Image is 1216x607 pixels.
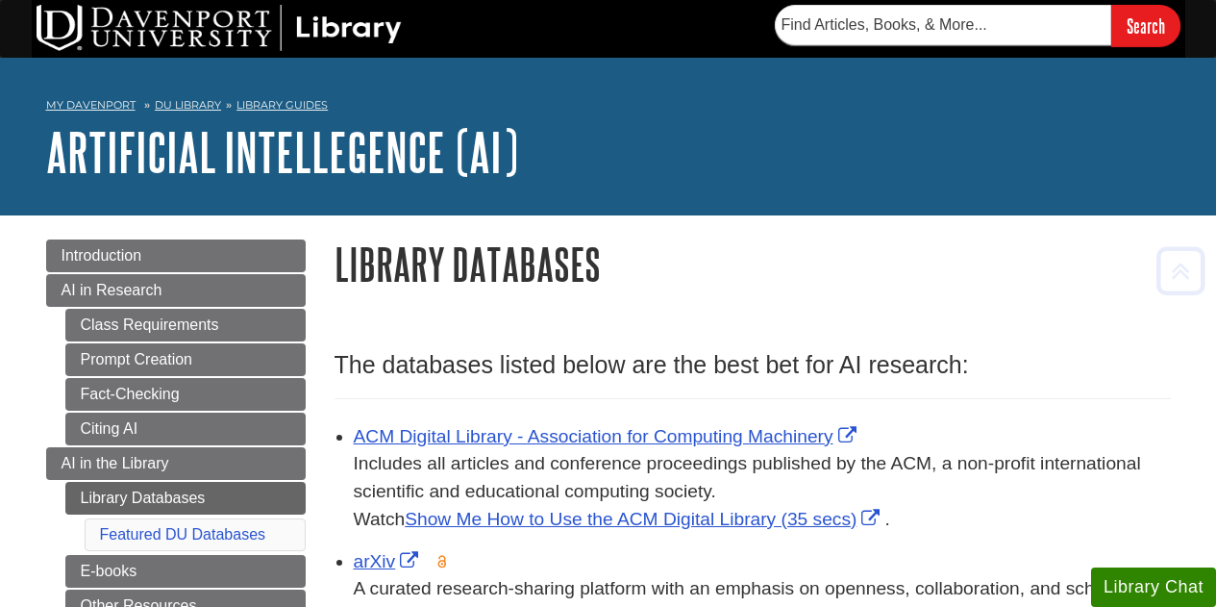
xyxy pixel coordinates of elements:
[155,98,221,112] a: DU Library
[46,97,136,114] a: My Davenport
[354,426,861,446] a: Link opens in new window
[1111,5,1180,46] input: Search
[65,482,306,515] a: Library Databases
[100,526,266,543] a: Featured DU Databases
[335,240,1171,289] h1: Library Databases
[65,343,306,376] a: Prompt Creation
[405,509,884,529] a: Link opens in new window
[65,555,306,588] a: E-books
[354,551,424,571] a: Link opens in new window
[775,5,1180,46] form: Searches DU Library's articles, books, and more
[775,5,1111,45] input: Find Articles, Books, & More...
[62,247,142,264] span: Introduction
[46,447,306,480] a: AI in the Library
[46,92,1171,123] nav: breadcrumb
[354,450,1171,533] p: Includes all articles and conference proceedings published by the ACM, a non-profit international...
[62,282,162,298] span: AI in Research
[46,274,306,307] a: AI in Research
[1091,568,1216,607] button: Library Chat
[37,5,402,51] img: DU Library
[435,554,450,569] img: Open Access
[65,378,306,411] a: Fact-Checking
[46,240,306,272] a: Introduction
[65,309,306,341] a: Class Requirements
[65,413,306,445] a: Citing AI
[1150,258,1211,284] a: Back to Top
[236,98,328,112] a: Library Guides
[335,351,1171,379] h3: The databases listed below are the best bet for AI research:
[46,122,518,182] a: Artificial Intellegence (AI)
[62,455,169,471] span: AI in the Library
